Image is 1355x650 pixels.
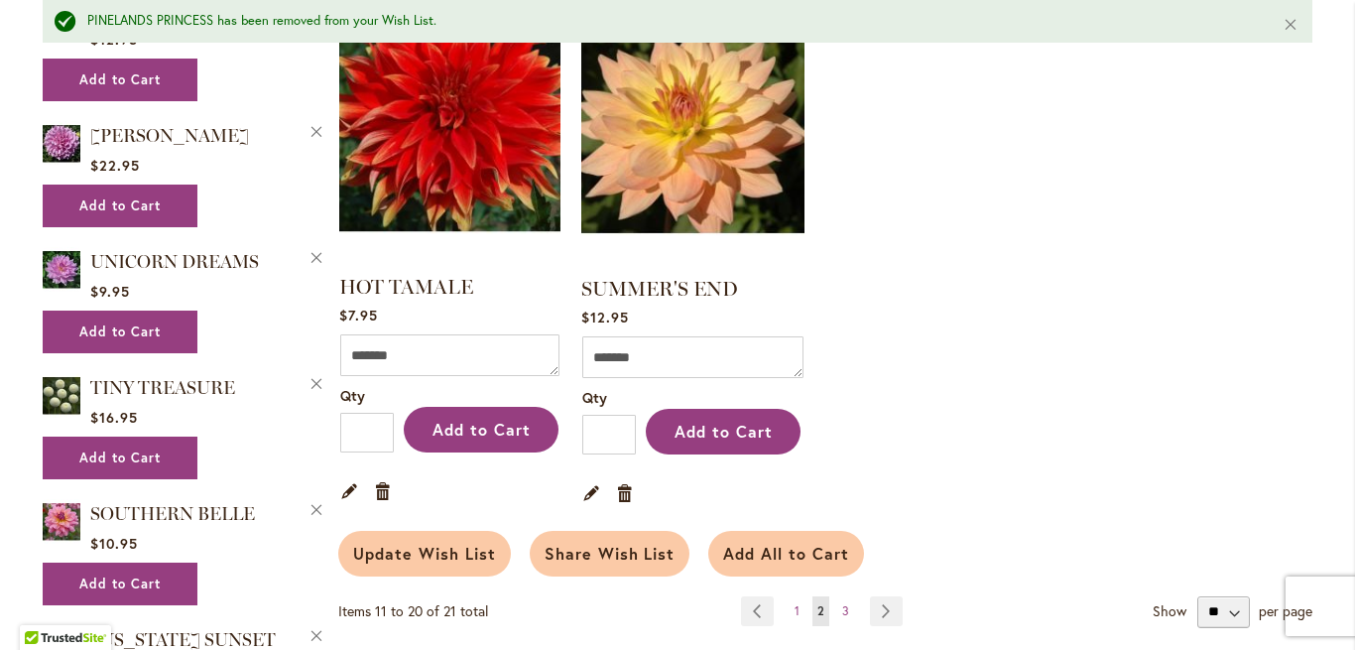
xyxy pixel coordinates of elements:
span: Share Wish List [545,543,676,564]
span: $10.95 [90,534,138,553]
button: Add to Cart [43,563,197,605]
iframe: Launch Accessibility Center [15,580,70,635]
a: 1 [790,596,804,626]
img: SOUTHERN BELLE [43,499,80,544]
span: 3 [842,603,849,618]
span: $22.95 [90,156,140,175]
span: Add to Cart [79,576,161,592]
button: Add to Cart [43,59,197,101]
span: Add to Cart [79,71,161,88]
button: Add to Cart [43,437,197,479]
button: Add All to Cart [708,531,864,577]
button: Add to Cart [43,185,197,227]
span: Add to Cart [79,450,161,466]
button: Add to Cart [404,407,558,453]
a: HOT TAMALE [339,275,473,299]
span: 2 [817,603,824,618]
span: Add to Cart [79,324,161,340]
button: Update Wish List [338,531,511,577]
a: [PERSON_NAME] [90,125,249,147]
a: SOUTHERN BELLE [90,503,255,525]
a: SOUTHERN BELLE [43,499,80,548]
span: Items 11 to 20 of 21 total [338,601,488,620]
a: SUMMER'S END [581,277,738,301]
button: Add to Cart [646,409,801,455]
button: Share Wish List [530,531,690,577]
span: Add All to Cart [723,543,849,564]
a: TINY TREASURE [90,377,235,399]
a: 3 [837,596,854,626]
a: UNICORN DREAMS [90,251,259,273]
span: Qty [340,386,365,405]
span: per page [1259,600,1312,619]
span: Add to Cart [675,421,773,442]
strong: Show [1153,600,1186,619]
span: $7.95 [339,306,378,325]
span: Qty [582,388,607,407]
span: Update Wish List [353,543,496,564]
span: $16.95 [90,408,138,427]
a: Vera Seyfang [43,121,80,170]
div: PINELANDS PRINCESS has been removed from your Wish List. [87,12,1253,31]
span: 1 [795,603,800,618]
span: $9.95 [90,282,130,301]
span: Add to Cart [432,419,531,440]
span: $12.95 [581,308,629,326]
img: TINY TREASURE [43,373,80,418]
img: UNICORN DREAMS [43,247,80,292]
a: UNICORN DREAMS [43,247,80,296]
a: TINY TREASURE [43,373,80,422]
button: Add to Cart [43,311,197,353]
span: Add to Cart [79,197,161,214]
img: Vera Seyfang [43,121,80,166]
